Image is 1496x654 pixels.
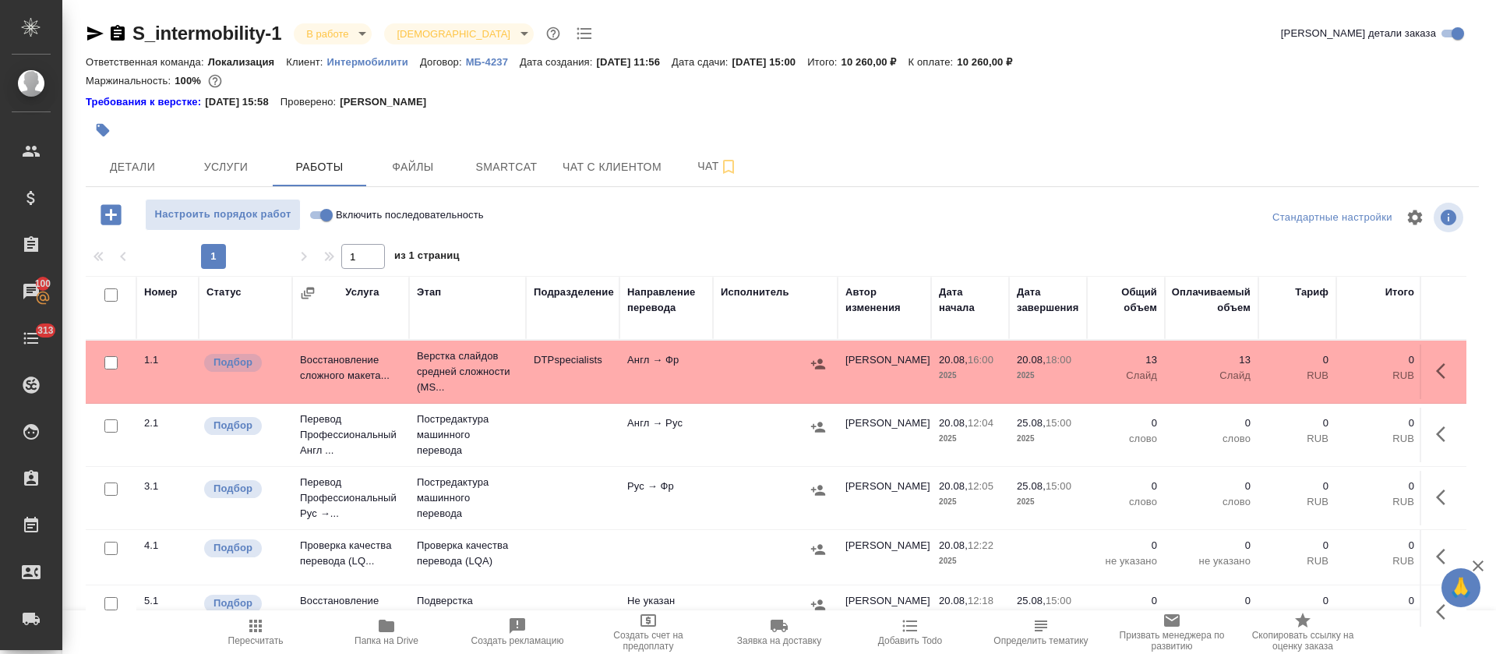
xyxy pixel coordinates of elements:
p: RUB [1266,494,1328,510]
td: Перевод Профессиональный Рус →... [292,467,409,529]
p: 15:00 [1046,480,1071,492]
a: Интермобилити [327,55,420,68]
p: Подверстка [417,593,518,609]
p: 13 [1095,352,1157,368]
p: [DATE] 11:56 [596,56,672,68]
p: Клиент: [286,56,326,68]
button: Скопировать ссылку для ЯМессенджера [86,24,104,43]
span: Работы [282,157,357,177]
td: [PERSON_NAME] [838,408,931,462]
div: В работе [294,23,372,44]
p: 15:00 [1046,595,1071,606]
p: 20.08, [939,480,968,492]
div: Общий объем [1095,285,1157,316]
p: 2025 [939,431,1001,447]
a: 313 [4,319,58,358]
p: RUB [1344,368,1414,384]
p: 25.08, [1017,480,1046,492]
p: МБ-4237 [466,56,520,68]
button: Доп статусы указывают на важность/срочность заказа [543,23,563,44]
a: МБ-4237 [466,55,520,68]
button: Здесь прячутся важные кнопки [1427,538,1464,575]
p: 0 [1344,479,1414,494]
p: слово [1173,494,1251,510]
div: 1.1 [144,352,191,368]
button: Добавить Todo [845,610,976,654]
p: 2025 [1017,368,1079,384]
div: Можно подбирать исполнителей [203,415,284,437]
div: Дата начала [939,285,1001,316]
button: Папка на Drive [321,610,452,654]
p: 0 [1266,538,1328,553]
td: [PERSON_NAME] [838,345,931,399]
span: Скопировать ссылку на оценку заказа [1247,630,1359,652]
p: [DATE] 15:00 [732,56,808,68]
a: 100 [4,272,58,311]
div: Можно подбирать исполнителей [203,593,284,614]
span: 313 [28,323,63,338]
div: Подразделение [534,285,614,300]
p: 0 [1266,593,1328,609]
p: 0 [1266,479,1328,494]
span: Папка на Drive [355,635,418,646]
p: 2025 [939,368,1001,384]
button: Заявка на доставку [714,610,845,654]
td: Англ → Фр [619,345,713,399]
p: Интермобилити [327,56,420,68]
span: Пересчитать [228,635,284,646]
td: Восстановление сложного макета... [292,345,409,399]
p: RUB [1344,494,1414,510]
span: Призвать менеджера по развитию [1116,630,1228,652]
span: из 1 страниц [394,246,460,269]
p: 20.08, [939,595,968,606]
p: RUB [1344,609,1414,624]
div: Оплачиваемый объем [1172,285,1251,316]
p: 20.08, [939,417,968,429]
p: 20.08, [939,539,968,551]
button: Назначить [806,479,830,502]
p: 0 [1095,479,1157,494]
p: Проверено: [280,94,340,110]
span: Файлы [376,157,450,177]
p: 2025 [1017,609,1079,624]
p: 16:00 [968,354,993,366]
p: [PERSON_NAME] [340,94,438,110]
p: Маржинальность: [86,75,175,87]
button: Сгруппировать [300,285,316,301]
p: Подбор [213,418,252,433]
p: Договор: [420,56,466,68]
button: Создать счет на предоплату [583,610,714,654]
td: [PERSON_NAME] [838,471,931,525]
p: RUB [1344,553,1414,569]
p: 2025 [939,609,1001,624]
button: Назначить [806,593,830,617]
p: Подбор [213,355,252,370]
p: 12:18 [968,595,993,606]
div: Можно подбирать исполнителей [203,479,284,500]
td: [PERSON_NAME] [838,585,931,640]
button: Здесь прячутся важные кнопки [1427,593,1464,631]
td: Англ → Рус [619,408,713,462]
span: Создать рекламацию [471,635,564,646]
div: Можно подбирать исполнителей [203,352,284,373]
p: 13 [1173,352,1251,368]
p: 20.08, [1017,354,1046,366]
span: Услуги [189,157,263,177]
span: 🙏 [1448,571,1474,604]
p: 0 [1344,593,1414,609]
p: 10 260,00 ₽ [957,56,1024,68]
p: 10 260,00 ₽ [841,56,909,68]
p: 15:00 [1046,417,1071,429]
td: Не указан [619,585,713,640]
p: 0 [1266,415,1328,431]
p: RUB [1266,609,1328,624]
span: Чат [680,157,755,176]
div: Дата завершения [1017,285,1079,316]
p: 18:00 [1046,354,1071,366]
span: Настроить таблицу [1396,199,1434,236]
button: Здесь прячутся важные кнопки [1427,479,1464,516]
div: Этап [417,285,441,300]
div: Можно подбирать исполнителей [203,538,284,559]
a: S_intermobility-1 [132,23,281,44]
span: Настроить порядок работ [153,206,292,224]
